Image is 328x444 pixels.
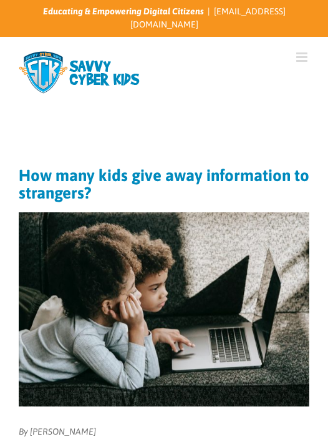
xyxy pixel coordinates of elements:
[19,51,143,94] img: Savvy Cyber Kids Logo
[204,5,214,18] span: |
[296,51,309,64] a: Toggle mobile menu
[19,427,96,437] em: By [PERSON_NAME]
[19,167,309,202] h1: How many kids give away information to strangers?
[43,6,204,16] i: Educating & Empowering Digital Citizens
